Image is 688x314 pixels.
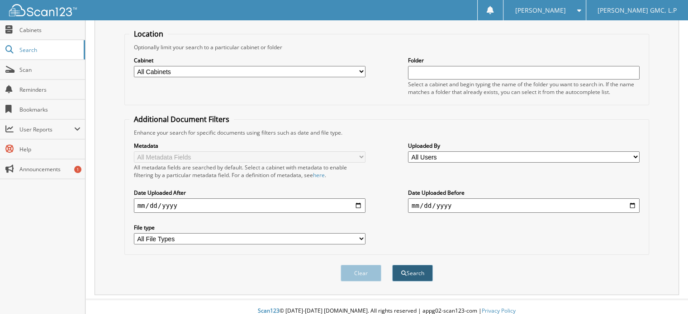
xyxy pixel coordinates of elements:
a: here [313,171,325,179]
label: File type [134,224,365,231]
div: Optionally limit your search to a particular cabinet or folder [129,43,645,51]
div: 1 [74,166,81,173]
span: Scan [19,66,81,74]
button: Search [392,265,433,281]
legend: Additional Document Filters [129,114,234,124]
span: Help [19,145,81,153]
label: Date Uploaded After [134,189,365,197]
label: Date Uploaded Before [408,189,640,197]
div: All metadata fields are searched by default. Select a cabinet with metadata to enable filtering b... [134,164,365,179]
img: scan123-logo-white.svg [9,4,77,16]
label: Uploaded By [408,142,640,150]
span: User Reports [19,126,74,133]
label: Folder [408,56,640,64]
div: Select a cabinet and begin typing the name of the folder you want to search in. If the name match... [408,80,640,96]
label: Cabinet [134,56,365,64]
span: [PERSON_NAME] [515,8,565,13]
input: start [134,198,365,213]
input: end [408,198,640,213]
span: Search [19,46,79,54]
span: [PERSON_NAME] GMC, L.P [598,8,677,13]
span: Cabinets [19,26,81,34]
span: Announcements [19,165,81,173]
span: Bookmarks [19,106,81,113]
button: Clear [341,265,381,281]
label: Metadata [134,142,365,150]
legend: Location [129,29,168,39]
div: Enhance your search for specific documents using filters such as date and file type. [129,129,645,136]
span: Reminders [19,86,81,94]
iframe: Chat Widget [643,271,688,314]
